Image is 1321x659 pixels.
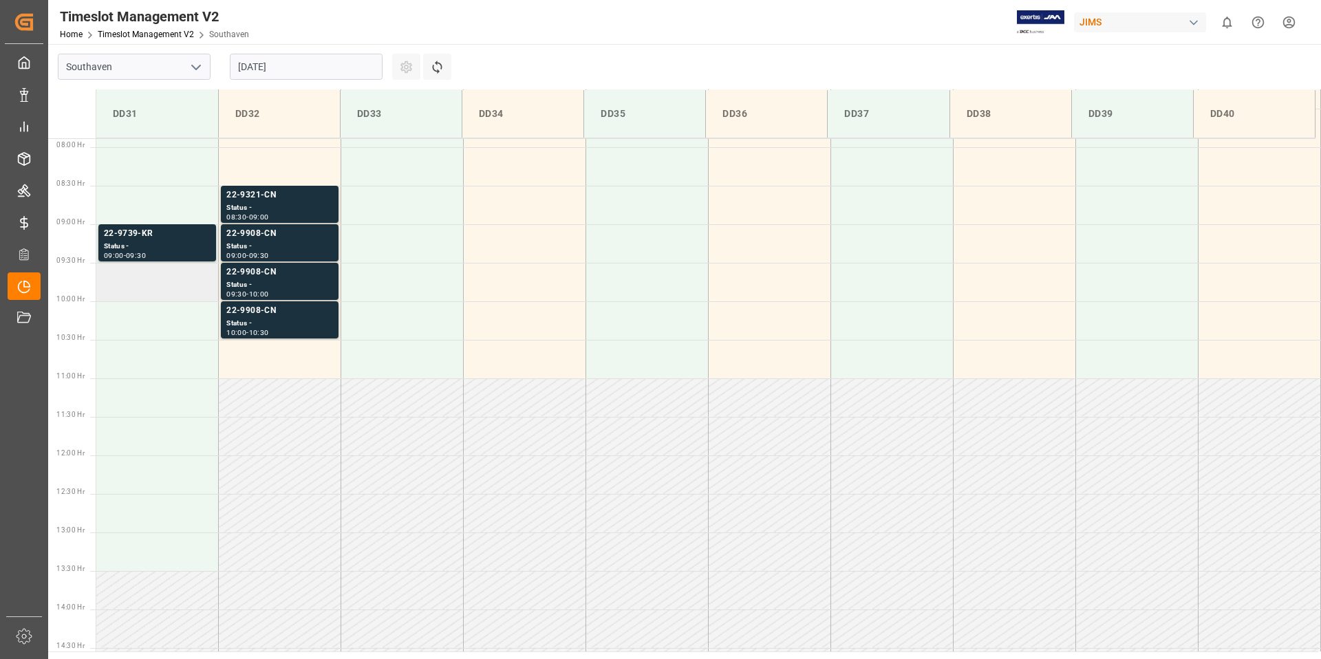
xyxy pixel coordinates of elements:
div: 22-9908-CN [226,304,333,318]
div: 10:00 [226,329,246,336]
div: Status - [104,241,211,252]
div: - [246,329,248,336]
span: 13:00 Hr [56,526,85,534]
span: 09:00 Hr [56,218,85,226]
div: Status - [226,241,333,252]
span: 12:00 Hr [56,449,85,457]
div: Status - [226,318,333,329]
button: open menu [185,56,206,78]
div: Status - [226,202,333,214]
span: 09:30 Hr [56,257,85,264]
div: DD33 [352,101,451,127]
span: 14:30 Hr [56,642,85,649]
div: - [246,214,248,220]
div: - [124,252,126,259]
div: 10:30 [249,329,269,336]
input: Type to search/select [58,54,211,80]
div: 09:30 [126,252,146,259]
div: 09:00 [249,214,269,220]
a: Timeslot Management V2 [98,30,194,39]
div: - [246,291,248,297]
div: 10:00 [249,291,269,297]
div: DD40 [1205,101,1304,127]
div: DD39 [1083,101,1182,127]
div: DD36 [717,101,816,127]
span: 10:30 Hr [56,334,85,341]
div: DD34 [473,101,572,127]
img: Exertis%20JAM%20-%20Email%20Logo.jpg_1722504956.jpg [1017,10,1064,34]
div: 09:30 [226,291,246,297]
button: Help Center [1243,7,1274,38]
div: 08:30 [226,214,246,220]
button: show 0 new notifications [1212,7,1243,38]
span: 12:30 Hr [56,488,85,495]
div: DD35 [595,101,694,127]
span: 11:30 Hr [56,411,85,418]
button: JIMS [1074,9,1212,35]
div: 22-9908-CN [226,266,333,279]
div: 22-9739-KR [104,227,211,241]
div: DD32 [230,101,329,127]
a: Home [60,30,83,39]
div: 09:00 [104,252,124,259]
div: JIMS [1074,12,1206,32]
span: 08:30 Hr [56,180,85,187]
div: Timeslot Management V2 [60,6,249,27]
div: DD37 [839,101,938,127]
div: DD38 [961,101,1060,127]
span: 14:00 Hr [56,603,85,611]
span: 08:00 Hr [56,141,85,149]
div: Status - [226,279,333,291]
div: - [246,252,248,259]
div: DD31 [107,101,207,127]
span: 10:00 Hr [56,295,85,303]
div: 22-9321-CN [226,188,333,202]
span: 11:00 Hr [56,372,85,380]
div: 09:00 [226,252,246,259]
input: DD.MM.YYYY [230,54,383,80]
div: 09:30 [249,252,269,259]
div: 22-9908-CN [226,227,333,241]
span: 13:30 Hr [56,565,85,572]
